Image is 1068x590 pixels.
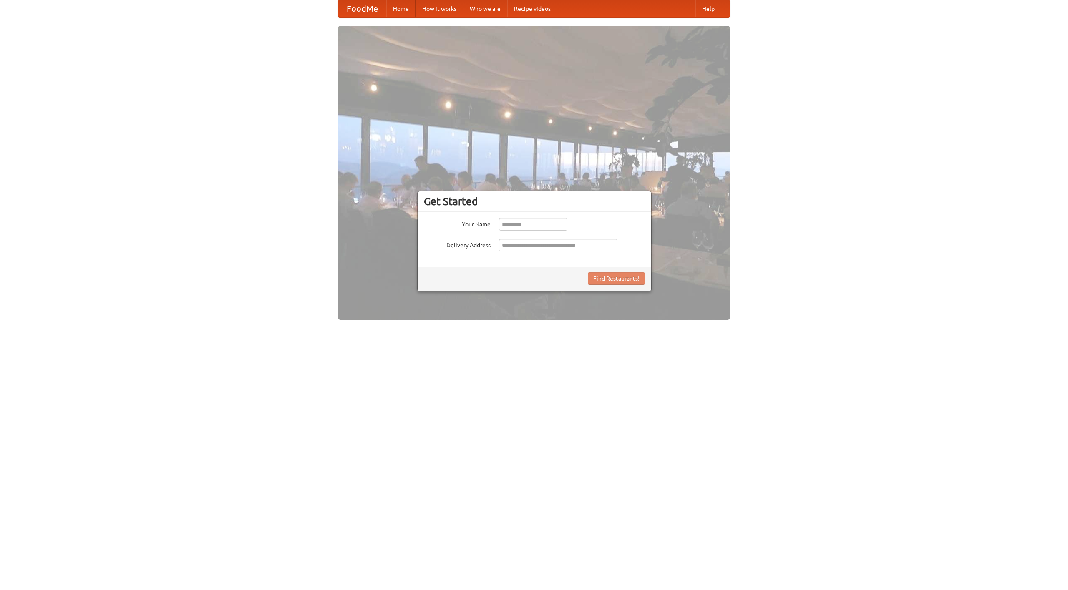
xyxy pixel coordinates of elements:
a: FoodMe [338,0,386,17]
a: Help [695,0,721,17]
label: Delivery Address [424,239,491,249]
a: Home [386,0,416,17]
a: Who we are [463,0,507,17]
a: How it works [416,0,463,17]
a: Recipe videos [507,0,557,17]
h3: Get Started [424,195,645,208]
label: Your Name [424,218,491,228]
button: Find Restaurants! [588,272,645,285]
